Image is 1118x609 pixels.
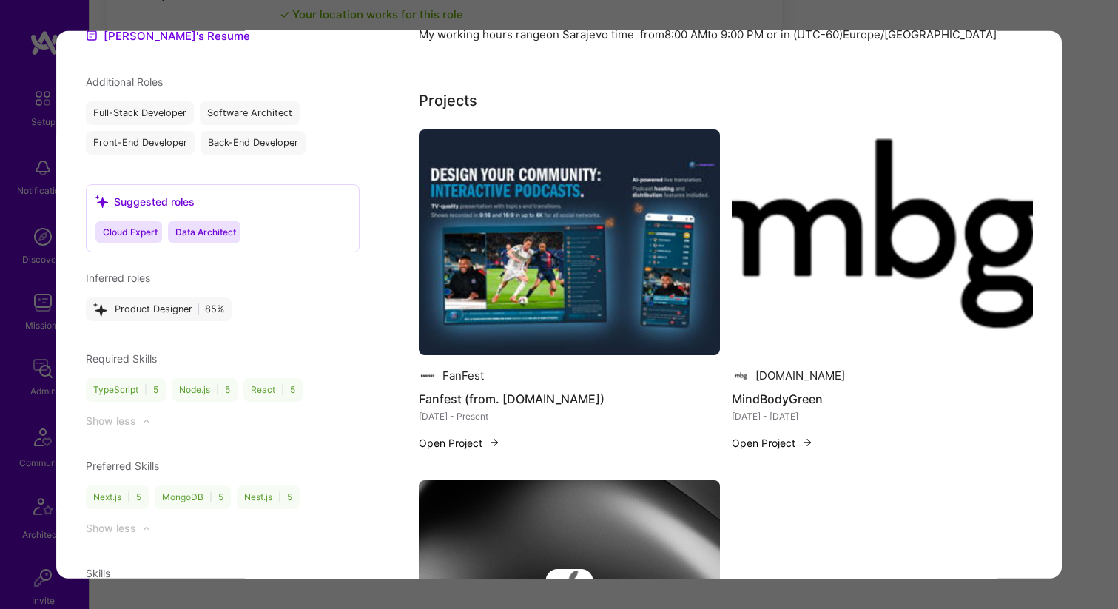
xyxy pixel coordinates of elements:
[418,434,499,450] button: Open Project
[175,226,236,238] span: Data Architect
[86,460,159,472] span: Preferred Skills
[56,30,1063,579] div: modal
[731,388,1032,408] h4: MindBodyGreen
[93,302,107,316] i: icon StarsPurple
[95,195,108,208] i: icon SuggestedTeams
[731,434,812,450] button: Open Project
[86,567,110,579] span: Skills
[127,491,130,503] span: |
[664,27,777,41] span: 8:00 AM to 9:00 PM or
[95,194,195,209] div: Suggested roles
[418,129,719,354] img: Fanfest (from. A.team)
[488,437,499,448] img: arrow-right
[278,491,281,503] span: |
[243,378,303,402] div: React 5
[86,297,232,321] div: Product Designer 85%
[237,485,300,509] div: Nest.js 5
[281,384,284,396] span: |
[801,437,812,448] img: arrow-right
[418,26,633,41] div: My working hours range on Sarajevo time
[86,378,166,402] div: TypeScript 5
[103,226,158,238] span: Cloud Expert
[201,131,306,155] div: Back-End Developer
[86,414,136,428] div: Show less
[86,485,149,509] div: Next.js 5
[155,485,231,509] div: MongoDB 5
[172,378,238,402] div: Node.js 5
[86,27,250,44] a: [PERSON_NAME]'s Resume
[209,491,212,503] span: |
[144,384,147,396] span: |
[86,75,163,88] span: Additional Roles
[200,101,300,125] div: Software Architect
[442,368,483,383] div: FanFest
[418,408,719,423] div: [DATE] - Present
[86,131,195,155] div: Front-End Developer
[418,366,436,384] img: Company logo
[731,129,1032,354] img: MindBodyGreen
[86,352,157,365] span: Required Skills
[418,89,477,111] div: Projects
[216,384,219,396] span: |
[86,101,194,125] div: Full-Stack Developer
[86,30,98,41] img: Resume
[639,27,996,41] span: from in (UTC -60 ) Europe/[GEOGRAPHIC_DATA]
[755,368,844,383] div: [DOMAIN_NAME]
[86,272,150,284] span: Inferred roles
[731,408,1032,423] div: [DATE] - [DATE]
[86,521,136,536] div: Show less
[418,388,719,408] h4: Fanfest (from. [DOMAIN_NAME])
[731,366,749,384] img: Company logo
